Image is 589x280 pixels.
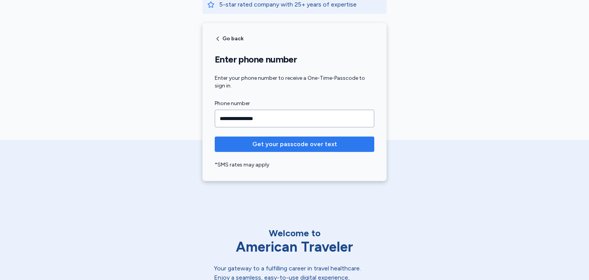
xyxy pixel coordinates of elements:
[214,227,375,239] div: Welcome to
[215,54,374,65] h1: Enter phone number
[214,239,375,255] div: American Traveler
[252,140,337,149] span: Get your passcode over text
[215,110,374,127] input: Phone number
[215,99,374,108] label: Phone number
[215,74,374,90] div: Enter your phone number to receive a One-Time-Passcode to sign in.
[222,36,243,41] span: Go back
[215,36,243,42] button: Go back
[215,137,374,152] button: Get your passcode over text
[215,161,374,169] div: *SMS rates may apply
